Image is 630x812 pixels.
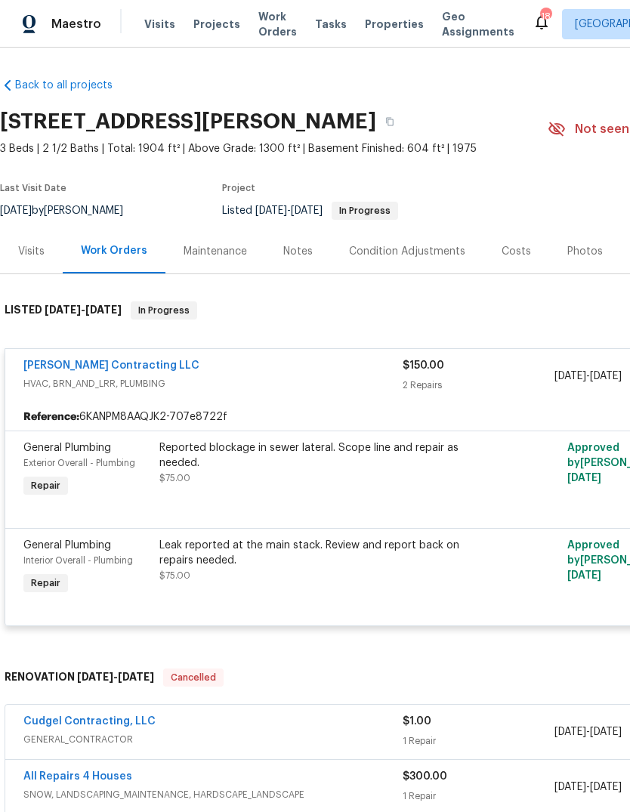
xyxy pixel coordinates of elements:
[349,244,465,259] div: Condition Adjustments
[18,244,45,259] div: Visits
[554,727,586,737] span: [DATE]
[5,668,154,687] h6: RENOVATION
[590,727,622,737] span: [DATE]
[193,17,240,32] span: Projects
[403,771,447,782] span: $300.00
[25,478,66,493] span: Repair
[403,378,554,393] div: 2 Repairs
[567,570,601,581] span: [DATE]
[23,787,403,802] span: SNOW, LANDSCAPING_MAINTENANCE, HARDSCAPE_LANDSCAPE
[159,440,490,471] div: Reported blockage in sewer lateral. Scope line and repair as needed.
[315,19,347,29] span: Tasks
[222,205,398,216] span: Listed
[184,244,247,259] div: Maintenance
[255,205,323,216] span: -
[365,17,424,32] span: Properties
[23,360,199,371] a: [PERSON_NAME] Contracting LLC
[23,556,133,565] span: Interior Overall - Plumbing
[144,17,175,32] span: Visits
[567,473,601,483] span: [DATE]
[51,17,101,32] span: Maestro
[118,672,154,682] span: [DATE]
[403,360,444,371] span: $150.00
[159,474,190,483] span: $75.00
[403,716,431,727] span: $1.00
[222,184,255,193] span: Project
[590,782,622,792] span: [DATE]
[403,733,554,749] div: 1 Repair
[81,243,147,258] div: Work Orders
[45,304,81,315] span: [DATE]
[25,576,66,591] span: Repair
[554,782,586,792] span: [DATE]
[540,9,551,24] div: 18
[159,571,190,580] span: $75.00
[442,9,514,39] span: Geo Assignments
[283,244,313,259] div: Notes
[23,716,156,727] a: Cudgel Contracting, LLC
[5,301,122,320] h6: LISTED
[132,303,196,318] span: In Progress
[291,205,323,216] span: [DATE]
[567,244,603,259] div: Photos
[23,540,111,551] span: General Plumbing
[85,304,122,315] span: [DATE]
[554,369,622,384] span: -
[77,672,113,682] span: [DATE]
[159,538,490,568] div: Leak reported at the main stack. Review and report back on repairs needed.
[45,304,122,315] span: -
[23,732,403,747] span: GENERAL_CONTRACTOR
[554,724,622,739] span: -
[333,206,397,215] span: In Progress
[258,9,297,39] span: Work Orders
[403,789,554,804] div: 1 Repair
[502,244,531,259] div: Costs
[23,409,79,425] b: Reference:
[554,780,622,795] span: -
[23,771,132,782] a: All Repairs 4 Houses
[376,108,403,135] button: Copy Address
[77,672,154,682] span: -
[165,670,222,685] span: Cancelled
[23,376,403,391] span: HVAC, BRN_AND_LRR, PLUMBING
[23,443,111,453] span: General Plumbing
[23,458,135,468] span: Exterior Overall - Plumbing
[255,205,287,216] span: [DATE]
[554,371,586,381] span: [DATE]
[590,371,622,381] span: [DATE]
